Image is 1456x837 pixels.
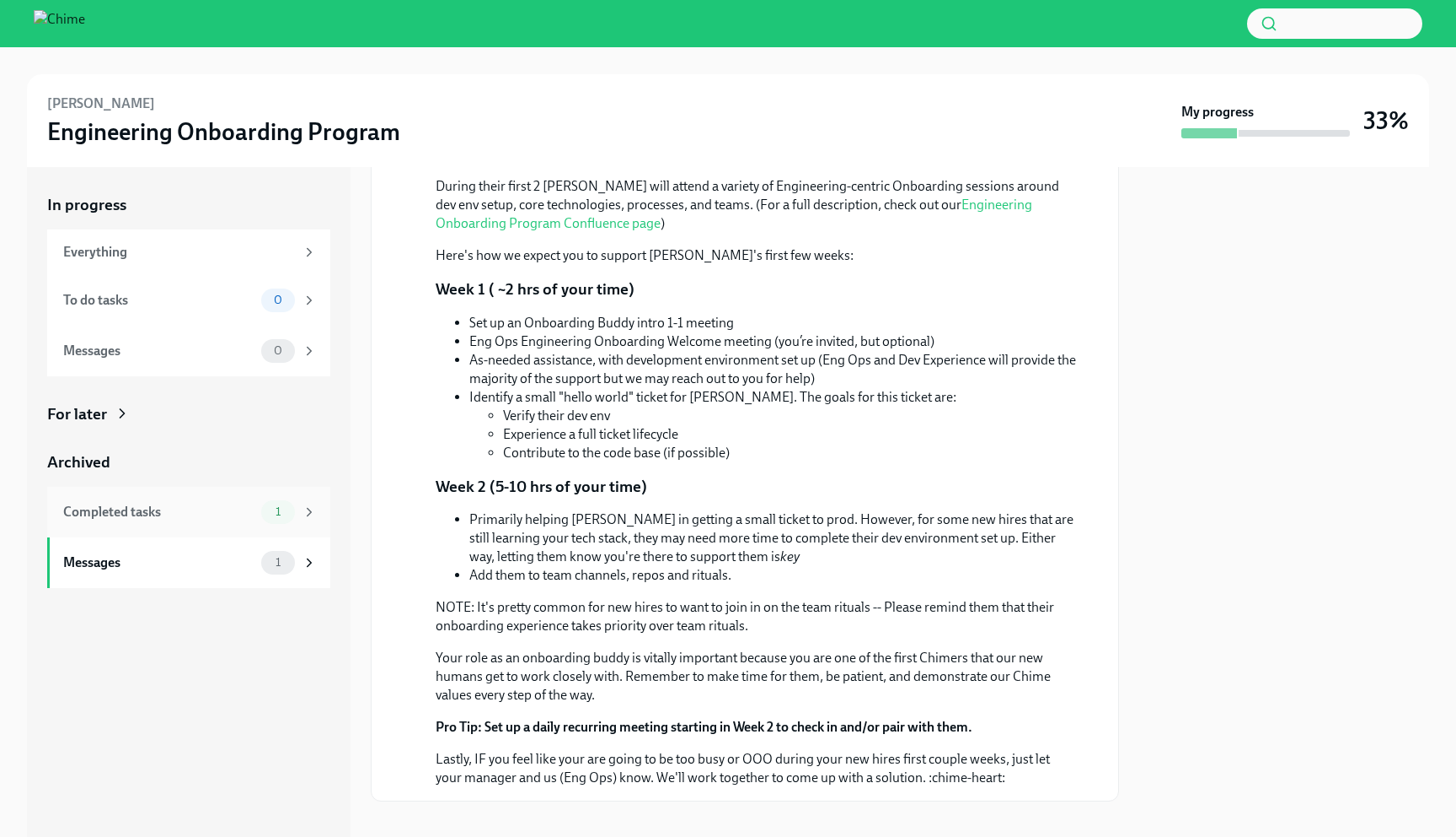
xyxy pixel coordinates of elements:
li: Contribute to the code base (if possible) [503,444,1078,462]
div: To do tasks [63,291,254,310]
span: 0 [264,344,292,357]
li: Add them to team channels, repos and rituals. [469,566,1078,585]
li: As-needed assistance, with development environment set up (Eng Ops and Dev Experience will provid... [469,351,1078,388]
h3: Engineering Onboarding Program [47,116,400,147]
li: Eng Ops Engineering Onboarding Welcome meeting (you’re invited, but optional) [469,332,1078,351]
strong: Pro Tip: Set up a daily recurring meeting starting in Week 2 to check in and/or pair with them. [436,719,972,735]
em: key [780,548,800,564]
p: Week 2 (5-10 hrs of your time) [436,476,647,498]
div: For later [47,403,107,425]
h6: [PERSON_NAME] [47,94,155,113]
p: Your role as an onboarding buddy is vitally important because you are one of the first Chimers th... [436,649,1078,705]
a: Everything [47,229,330,275]
li: Identify a small "hello world" ticket for [PERSON_NAME]. The goals for this ticket are: [469,388,1078,462]
span: 1 [265,505,291,518]
p: During their first 2 [PERSON_NAME] will attend a variety of Engineering-centric Onboarding sessio... [436,177,1078,233]
p: NOTE: It's pretty common for new hires to want to join in on the team rituals -- Please remind th... [436,598,1078,635]
div: Everything [63,243,295,262]
span: 0 [264,294,292,306]
p: Week 1 ( ~2 hrs of your time) [436,278,634,300]
li: Experience a full ticket lifecycle [503,425,1078,444]
h3: 33% [1363,105,1409,136]
li: Primarily helping [PERSON_NAME] in getting a small ticket to prod. However, for some new hires th... [469,510,1078,566]
div: Completed tasks [63,503,254,521]
p: Here's how we expect you to support [PERSON_NAME]'s first few weeks: [436,246,1078,265]
a: Messages0 [47,326,330,376]
a: Messages1 [47,537,330,588]
a: Archived [47,451,330,473]
li: Set up an Onboarding Buddy intro 1-1 meeting [469,314,1078,332]
div: Messages [63,553,254,572]
img: Chime [34,10,85,37]
a: In progress [47,194,330,216]
div: Messages [63,342,254,360]
a: To do tasks0 [47,275,330,326]
a: For later [47,403,330,425]
strong: My progress [1181,103,1254,121]
p: Lastly, IF you feel like your are going to be too busy or OOO during your new hires first couple ... [436,750,1078,787]
a: Completed tasks1 [47,487,330,537]
li: Verify their dev env [503,407,1078,425]
span: 1 [265,556,291,569]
